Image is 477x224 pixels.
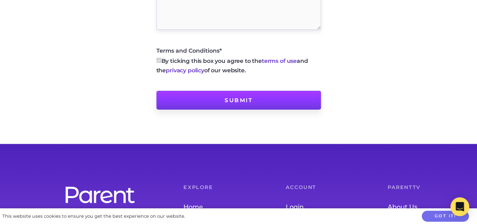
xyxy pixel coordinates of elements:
[388,200,458,215] a: About Us
[450,197,469,216] div: Open Intercom Messenger
[156,91,321,110] input: Submit
[286,200,356,215] a: Login
[156,56,321,75] label: By ticking this box you agree to the and the of our website.
[183,185,254,190] h6: Explore
[262,57,297,64] a: terms of use
[156,47,222,54] span: Terms and Conditions*
[156,58,161,63] input: By ticking this box you agree to theterms of useand theprivacy policyof our website.
[388,185,458,190] h6: ParentTV
[166,67,204,74] a: privacy policy
[286,185,356,190] h6: Account
[422,211,469,222] button: Got it!
[183,200,254,215] a: Home
[2,212,185,220] div: This website uses cookies to ensure you get the best experience on our website.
